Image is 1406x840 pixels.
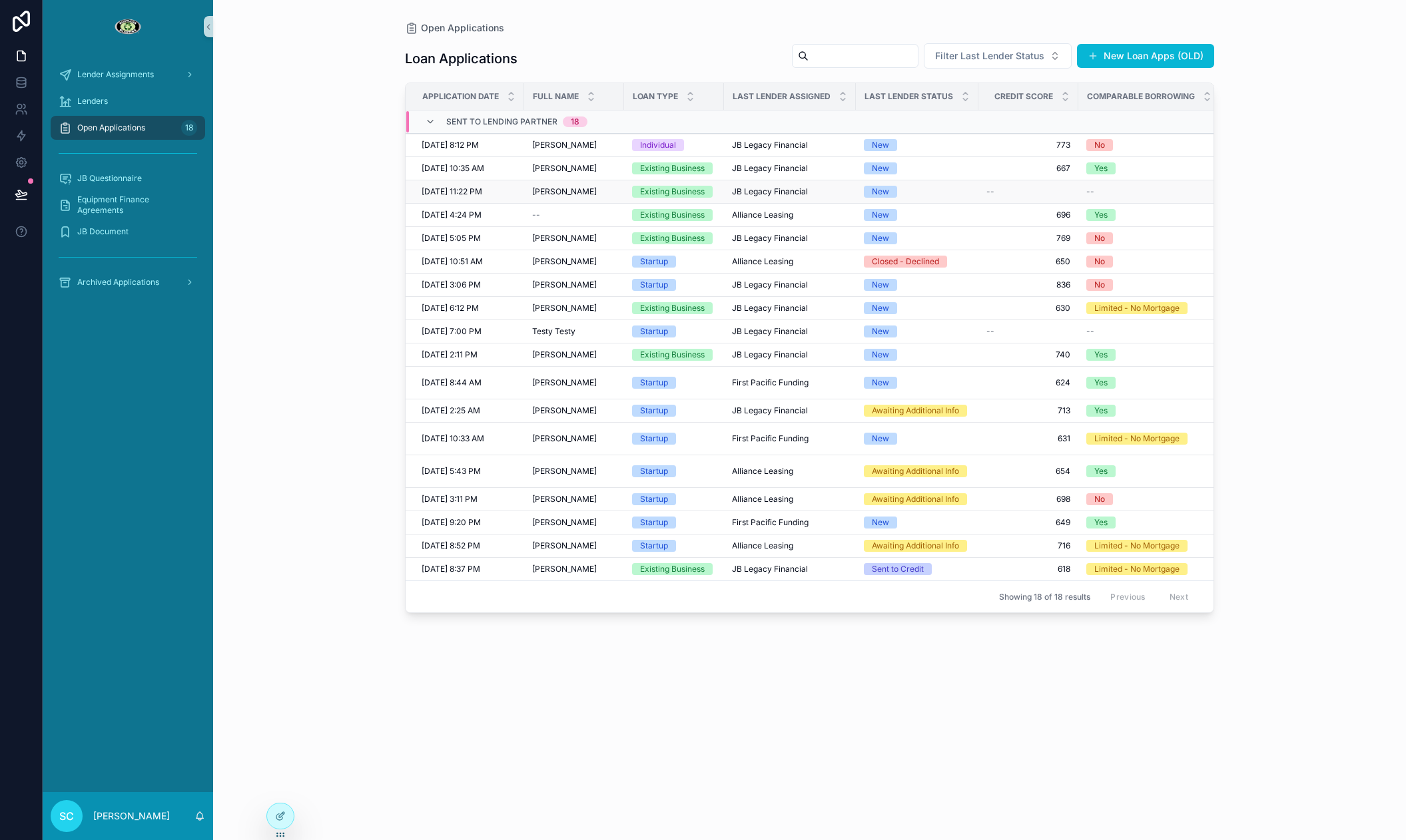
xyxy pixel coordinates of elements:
[422,140,516,150] a: [DATE] 8:12 PM
[422,186,516,197] a: [DATE] 11:22 PM
[632,540,716,552] a: Startup
[986,517,1070,528] a: 649
[1086,232,1212,244] a: No
[986,140,1070,150] a: 773
[532,256,616,267] a: [PERSON_NAME]
[733,91,831,102] span: Last Lender Assigned
[872,139,889,151] div: New
[732,140,848,150] a: JB Legacy Financial
[632,349,716,361] a: Existing Business
[994,91,1053,102] span: Credit Score
[422,349,516,360] a: [DATE] 2:11 PM
[864,186,970,198] a: New
[422,140,479,150] span: [DATE] 8:12 PM
[77,173,142,184] span: JB Questionnaire
[532,540,616,551] a: [PERSON_NAME]
[1094,279,1105,291] div: No
[422,494,478,505] span: [DATE] 3:11 PM
[864,405,970,417] a: Awaiting Additional Info
[640,162,705,174] div: Existing Business
[532,377,597,388] span: [PERSON_NAME]
[181,120,197,136] div: 18
[986,186,1070,197] a: --
[732,433,848,444] a: First Pacific Funding
[986,349,1070,360] a: 740
[640,349,705,361] div: Existing Business
[640,186,705,198] div: Existing Business
[1086,186,1212,197] a: --
[532,494,616,505] a: [PERSON_NAME]
[640,493,668,505] div: Startup
[1086,540,1212,552] a: Limited - No Mortgage
[986,186,994,197] span: --
[864,349,970,361] a: New
[422,433,516,444] a: [DATE] 10:33 AM
[1094,563,1180,575] div: Limited - No Mortgage
[1094,517,1108,528] div: Yes
[422,405,480,416] span: [DATE] 2:25 AM
[1086,139,1212,151] a: No
[405,21,504,35] a: Open Applications
[864,162,970,174] a: New
[732,186,848,197] a: JB Legacy Financial
[986,163,1070,174] a: 667
[872,279,889,291] div: New
[77,69,154,80] span: Lender Assignments
[422,349,478,360] span: [DATE] 2:11 PM
[864,540,970,552] a: Awaiting Additional Info
[422,466,516,477] a: [DATE] 5:43 PM
[532,349,616,360] a: [PERSON_NAME]
[422,433,484,444] span: [DATE] 10:33 AM
[864,517,970,528] a: New
[872,232,889,244] div: New
[77,96,108,106] span: Lenders
[986,210,1070,220] span: 696
[732,280,848,290] a: JB Legacy Financial
[1094,465,1108,477] div: Yes
[77,194,192,216] span: Equipment Finance Agreements
[864,377,970,389] a: New
[872,162,889,174] div: New
[532,233,616,244] a: [PERSON_NAME]
[640,279,668,291] div: Startup
[1086,493,1212,505] a: No
[640,517,668,528] div: Startup
[1086,209,1212,221] a: Yes
[532,303,597,314] span: [PERSON_NAME]
[422,517,516,528] a: [DATE] 9:20 PM
[1086,162,1212,174] a: Yes
[732,405,808,416] span: JB Legacy Financial
[872,493,959,505] div: Awaiting Additional Info
[422,326,482,337] span: [DATE] 7:00 PM
[532,256,597,267] span: [PERSON_NAME]
[986,326,994,337] span: --
[532,163,597,174] span: [PERSON_NAME]
[640,256,668,268] div: Startup
[986,466,1070,477] span: 654
[422,163,516,174] a: [DATE] 10:35 AM
[732,186,808,197] span: JB Legacy Financial
[422,303,479,314] span: [DATE] 6:12 PM
[1094,139,1105,151] div: No
[640,325,668,337] div: Startup
[640,433,668,445] div: Startup
[1077,44,1214,68] button: New Loan Apps (OLD)
[872,433,889,445] div: New
[1094,405,1108,417] div: Yes
[872,186,889,198] div: New
[532,564,616,574] a: [PERSON_NAME]
[986,256,1070,267] a: 650
[532,326,616,337] a: Testy Testy
[632,279,716,291] a: Startup
[422,210,516,220] a: [DATE] 4:24 PM
[632,256,716,268] a: Startup
[532,163,616,174] a: [PERSON_NAME]
[1086,302,1212,314] a: Limited - No Mortgage
[422,91,499,102] span: Application Date
[732,377,809,388] span: First Pacific Funding
[571,116,579,127] div: 18
[986,433,1070,444] span: 631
